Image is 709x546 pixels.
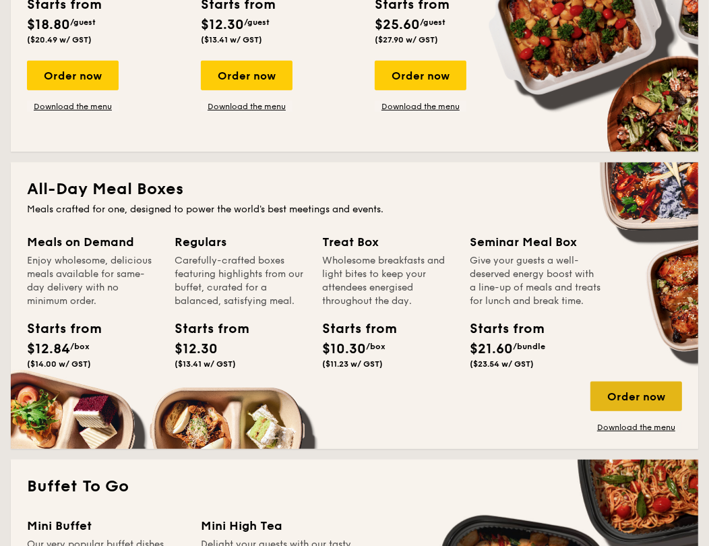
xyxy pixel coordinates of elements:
a: Download the menu [375,101,466,112]
span: ($13.41 w/ GST) [175,359,236,369]
div: Order now [590,382,682,411]
span: $18.80 [27,17,70,33]
div: Treat Box [322,233,454,251]
span: $12.30 [175,341,218,357]
span: ($14.00 w/ GST) [27,359,91,369]
span: /guest [70,18,96,27]
h2: Buffet To Go [27,476,682,497]
div: Carefully-crafted boxes featuring highlights from our buffet, curated for a balanced, satisfying ... [175,254,306,308]
div: Seminar Meal Box [470,233,601,251]
span: /box [366,342,386,351]
div: Meals on Demand [27,233,158,251]
span: $21.60 [470,341,513,357]
span: $12.84 [27,341,70,357]
span: /bundle [513,342,545,351]
span: ($20.49 w/ GST) [27,35,92,44]
div: Wholesome breakfasts and light bites to keep your attendees energised throughout the day. [322,254,454,308]
div: Starts from [27,319,88,339]
h2: All-Day Meal Boxes [27,179,682,200]
div: Mini Buffet [27,516,185,535]
div: Starts from [322,319,383,339]
div: Order now [27,61,119,90]
span: /guest [420,18,445,27]
span: /guest [244,18,270,27]
div: Starts from [470,319,530,339]
span: /box [70,342,90,351]
span: ($13.41 w/ GST) [201,35,262,44]
div: Order now [375,61,466,90]
span: $12.30 [201,17,244,33]
div: Enjoy wholesome, delicious meals available for same-day delivery with no minimum order. [27,254,158,308]
span: ($11.23 w/ GST) [322,359,383,369]
a: Download the menu [590,422,682,433]
a: Download the menu [27,101,119,112]
span: $25.60 [375,17,420,33]
span: $10.30 [322,341,366,357]
a: Download the menu [201,101,292,112]
div: Regulars [175,233,306,251]
div: Meals crafted for one, designed to power the world's best meetings and events. [27,203,682,216]
div: Order now [201,61,292,90]
div: Starts from [175,319,235,339]
div: Give your guests a well-deserved energy boost with a line-up of meals and treats for lunch and br... [470,254,601,308]
span: ($23.54 w/ GST) [470,359,534,369]
span: ($27.90 w/ GST) [375,35,438,44]
div: Mini High Tea [201,516,359,535]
